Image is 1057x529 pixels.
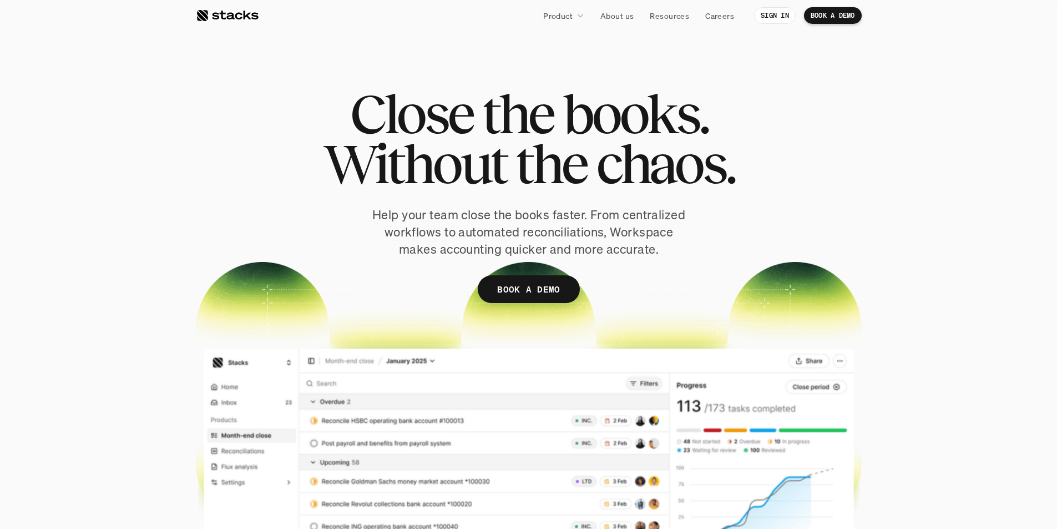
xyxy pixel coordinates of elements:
[804,7,862,24] a: BOOK A DEMO
[478,275,580,303] a: BOOK A DEMO
[600,10,634,22] p: About us
[705,10,734,22] p: Careers
[482,89,553,139] span: the
[596,139,735,189] span: chaos.
[543,10,573,22] p: Product
[650,10,689,22] p: Resources
[350,89,472,139] span: Close
[811,12,855,19] p: BOOK A DEMO
[699,6,741,26] a: Careers
[497,281,560,298] p: BOOK A DEMO
[594,6,640,26] a: About us
[761,12,789,19] p: SIGN IN
[754,7,796,24] a: SIGN IN
[323,139,506,189] span: Without
[515,139,586,189] span: the
[643,6,696,26] a: Resources
[368,206,690,258] p: Help your team close the books faster. From centralized workflows to automated reconciliations, W...
[562,89,707,139] span: books.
